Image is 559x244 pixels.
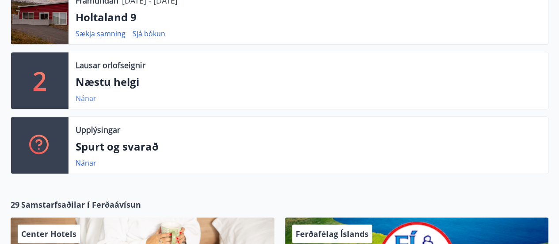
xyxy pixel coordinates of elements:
[76,10,541,25] p: Holtaland 9
[133,29,165,39] a: Sjá bókun
[21,229,76,239] span: Center Hotels
[76,139,541,154] p: Spurt og svarað
[33,64,47,97] p: 2
[76,93,96,103] a: Nánar
[76,158,96,168] a: Nánar
[76,59,145,71] p: Lausar orlofseignir
[76,124,120,136] p: Upplýsingar
[11,199,19,210] span: 29
[76,29,125,39] a: Sækja samning
[296,229,369,239] span: Ferðafélag Íslands
[76,74,541,89] p: Næstu helgi
[21,199,141,210] span: Samstarfsaðilar í Ferðaávísun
